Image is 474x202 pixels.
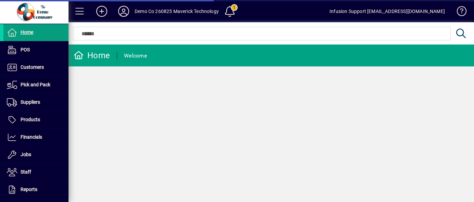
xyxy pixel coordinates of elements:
a: Pick and Pack [3,76,68,93]
div: Home [74,50,110,61]
a: Jobs [3,146,68,163]
span: Pick and Pack [21,82,50,87]
a: Reports [3,181,68,198]
div: Demo Co 260825 Maverick Technology [135,6,219,17]
a: Products [3,111,68,128]
a: Suppliers [3,94,68,111]
button: Add [91,5,113,17]
span: Financials [21,134,42,140]
div: Infusion Support [EMAIL_ADDRESS][DOMAIN_NAME] [329,6,445,17]
a: Knowledge Base [452,1,465,24]
span: POS [21,47,30,52]
span: Reports [21,187,37,192]
span: Jobs [21,152,31,157]
div: Welcome [124,50,147,61]
span: Suppliers [21,99,40,105]
a: Staff [3,164,68,181]
a: POS [3,41,68,59]
span: Staff [21,169,31,175]
span: Customers [21,64,44,70]
button: Profile [113,5,135,17]
a: Customers [3,59,68,76]
span: Products [21,117,40,122]
span: Home [21,29,33,35]
a: Financials [3,129,68,146]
